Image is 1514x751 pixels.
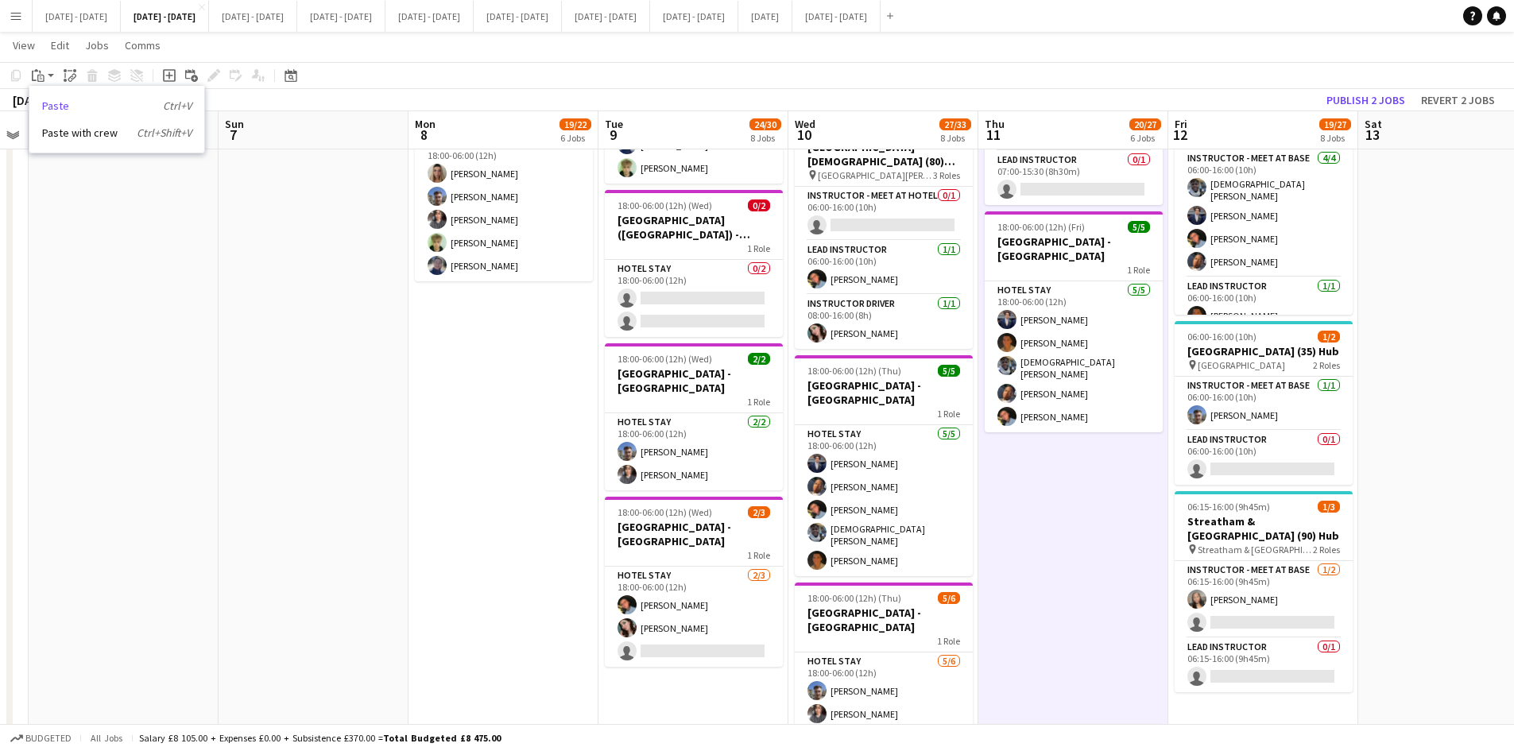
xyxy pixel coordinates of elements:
h3: [GEOGRAPHIC_DATA][DEMOGRAPHIC_DATA] (80) Hub (Half Day AM) [795,140,973,168]
button: [DATE] - [DATE] [792,1,881,32]
span: 18:00-06:00 (12h) (Wed) [618,506,712,518]
span: 1 Role [747,396,770,408]
h3: [GEOGRAPHIC_DATA] - [GEOGRAPHIC_DATA] [795,606,973,634]
span: Streatham & [GEOGRAPHIC_DATA] [1198,544,1313,556]
button: [DATE] - [DATE] [121,1,209,32]
div: 6 Jobs [1130,132,1160,144]
span: Tue [605,117,623,131]
button: [DATE] - [DATE] [650,1,738,32]
span: 5/5 [1128,221,1150,233]
span: 06:15-16:00 (9h45m) [1187,501,1270,513]
app-job-card: 18:00-06:00 (12h) (Fri)5/5[GEOGRAPHIC_DATA] - [GEOGRAPHIC_DATA]1 RoleHotel Stay5/518:00-06:00 (12... [985,211,1163,432]
span: View [13,38,35,52]
app-card-role: Instructor - Meet at Base1/206:15-16:00 (9h45m)[PERSON_NAME] [1175,561,1353,638]
app-card-role: Hotel Stay2/318:00-06:00 (12h)[PERSON_NAME][PERSON_NAME] [605,567,783,667]
span: 18:00-06:00 (12h) (Fri) [997,221,1085,233]
a: Paste with crew [42,126,192,140]
span: 13 [1362,126,1382,144]
span: 27/33 [939,118,971,130]
span: 06:00-16:00 (10h) [1187,331,1257,343]
button: Budgeted [8,730,74,747]
span: 5/6 [938,592,960,604]
button: [DATE] - [DATE] [33,1,121,32]
span: 18:00-06:00 (12h) (Thu) [807,365,901,377]
span: 5/5 [938,365,960,377]
div: 8 Jobs [940,132,970,144]
span: 18:00-06:00 (12h) (Wed) [618,199,712,211]
span: 3 Roles [933,169,960,181]
h3: Streatham & [GEOGRAPHIC_DATA] (90) Hub [1175,514,1353,543]
app-job-card: 18:00-06:00 (12h) (Wed)2/3[GEOGRAPHIC_DATA] - [GEOGRAPHIC_DATA]1 RoleHotel Stay2/318:00-06:00 (12... [605,497,783,667]
a: Paste [42,99,192,113]
app-card-role: Instructor - Meet at Hotel0/106:00-16:00 (10h) [795,187,973,241]
app-job-card: 18:00-06:00 (12h) (Wed)2/2[GEOGRAPHIC_DATA] - [GEOGRAPHIC_DATA]1 RoleHotel Stay2/218:00-06:00 (12... [605,343,783,490]
div: 6 Jobs [560,132,590,144]
span: Comms [125,38,161,52]
span: 20/27 [1129,118,1161,130]
h3: [GEOGRAPHIC_DATA] - [GEOGRAPHIC_DATA] [605,366,783,395]
app-card-role: Instructor - Meet at Base4/406:00-16:00 (10h)[DEMOGRAPHIC_DATA][PERSON_NAME][PERSON_NAME][PERSON_... [1175,149,1353,277]
a: Edit [45,35,76,56]
button: Revert 2 jobs [1415,90,1501,110]
a: Comms [118,35,167,56]
span: 1 Role [747,549,770,561]
app-card-role: Hotel Stay5/518:00-06:00 (12h)[PERSON_NAME][PERSON_NAME][DEMOGRAPHIC_DATA][PERSON_NAME][PERSON_NA... [985,281,1163,432]
h3: [GEOGRAPHIC_DATA] - [GEOGRAPHIC_DATA] [605,520,783,548]
app-card-role: Lead Instructor0/106:00-16:00 (10h) [1175,431,1353,485]
app-job-card: 18:00-06:00 (12h) (Wed)0/2[GEOGRAPHIC_DATA] ([GEOGRAPHIC_DATA]) - [GEOGRAPHIC_DATA]1 RoleHotel St... [605,190,783,337]
span: Wed [795,117,815,131]
span: 19/27 [1319,118,1351,130]
app-job-card: 18:00-06:00 (12h) (Tue)5/5[GEOGRAPHIC_DATA] - [GEOGRAPHIC_DATA]1 RoleHotel Stay5/518:00-06:00 (12... [415,65,593,281]
app-job-card: 06:00-16:00 (10h)2/3[GEOGRAPHIC_DATA][DEMOGRAPHIC_DATA] (80) Hub (Half Day AM) [GEOGRAPHIC_DATA][... [795,117,973,349]
div: 8 Jobs [750,132,780,144]
app-card-role: Lead Instructor0/107:00-15:30 (8h30m) [985,151,1163,205]
span: 10 [792,126,815,144]
span: Budgeted [25,733,72,744]
span: 24/30 [749,118,781,130]
app-card-role: Lead Instructor1/106:00-16:00 (10h)[PERSON_NAME] [795,241,973,295]
span: 2 Roles [1313,544,1340,556]
span: Fri [1175,117,1187,131]
app-card-role: Instructor Driver1/108:00-16:00 (8h)[PERSON_NAME] [795,295,973,349]
span: Sat [1365,117,1382,131]
div: Salary £8 105.00 + Expenses £0.00 + Subsistence £370.00 = [139,732,501,744]
span: 8 [412,126,436,144]
span: 11 [982,126,1005,144]
app-job-card: 06:00-16:00 (10h)5/5Tring Park for Performing Arts (119) Time Attack Tring Park for Performing Ar... [1175,79,1353,315]
span: 18:00-06:00 (12h) (Thu) [807,592,901,604]
a: Jobs [79,35,115,56]
div: 06:00-16:00 (10h)1/2[GEOGRAPHIC_DATA] (35) Hub [GEOGRAPHIC_DATA]2 RolesInstructor - Meet at Base1... [1175,321,1353,485]
span: Jobs [85,38,109,52]
app-card-role: Hotel Stay2/218:00-06:00 (12h)[PERSON_NAME][PERSON_NAME] [605,413,783,490]
span: 1 Role [937,635,960,647]
button: [DATE] - [DATE] [297,1,385,32]
div: [DATE] [13,92,49,108]
span: 7 [223,126,244,144]
app-card-role: Hotel Stay0/218:00-06:00 (12h) [605,260,783,337]
span: 19/22 [560,118,591,130]
span: All jobs [87,732,126,744]
span: [GEOGRAPHIC_DATA][PERSON_NAME] [818,169,933,181]
span: 0/2 [748,199,770,211]
span: 2/3 [748,506,770,518]
span: Total Budgeted £8 475.00 [383,732,501,744]
app-card-role: Hotel Stay5/518:00-06:00 (12h)[PERSON_NAME][PERSON_NAME][PERSON_NAME][PERSON_NAME][PERSON_NAME] [415,135,593,281]
button: [DATE] [738,1,792,32]
span: 12 [1172,126,1187,144]
app-card-role: Hotel Stay5/518:00-06:00 (12h)[PERSON_NAME][PERSON_NAME][PERSON_NAME][DEMOGRAPHIC_DATA][PERSON_NA... [795,425,973,576]
h3: [GEOGRAPHIC_DATA] (35) Hub [1175,344,1353,358]
app-card-role: Lead Instructor0/106:15-16:00 (9h45m) [1175,638,1353,692]
span: Sun [225,117,244,131]
div: 18:00-06:00 (12h) (Thu)5/5[GEOGRAPHIC_DATA] - [GEOGRAPHIC_DATA]1 RoleHotel Stay5/518:00-06:00 (12... [795,355,973,576]
div: 06:15-16:00 (9h45m)1/3Streatham & [GEOGRAPHIC_DATA] (90) Hub Streatham & [GEOGRAPHIC_DATA]2 Roles... [1175,491,1353,692]
a: View [6,35,41,56]
span: 2 Roles [1313,359,1340,371]
div: 8 Jobs [1320,132,1350,144]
